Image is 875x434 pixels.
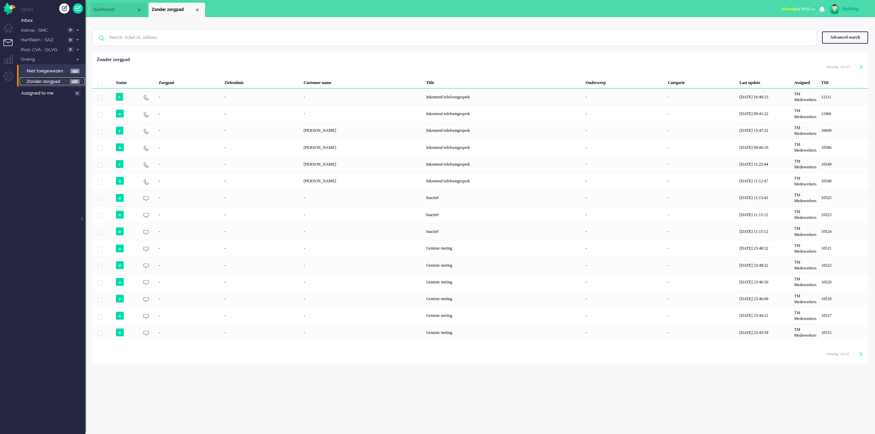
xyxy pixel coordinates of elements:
[104,29,807,46] input: Search: ticket id, address
[737,88,792,105] div: [DATE] 16:46:23
[20,67,85,74] a: Niet toegewezen 193
[301,307,423,324] div: -
[819,223,868,240] div: 10524
[792,223,819,240] div: TM Medewerkers
[222,105,301,122] div: -
[301,240,423,257] div: -
[92,307,868,324] div: 10517
[737,156,792,172] div: [DATE] 11:22:44
[3,4,15,10] a: Omnidesk
[301,75,423,88] div: Customer name
[116,143,124,151] span: n
[781,6,795,11] span: Afwezig
[819,122,868,139] div: 10609
[424,190,583,206] div: Inactief
[792,88,819,105] div: TM Medewerkers
[583,75,665,88] div: Onderwerp
[156,240,222,257] div: -
[737,139,792,156] div: [DATE] 09:06:19
[424,291,583,307] div: Gemiste meting
[70,69,80,74] span: 193
[156,324,222,341] div: -
[156,307,222,324] div: -
[222,240,301,257] div: -
[301,274,423,290] div: -
[143,280,149,285] img: ic_chat_grey.svg
[665,173,737,190] div: -
[152,7,194,13] span: Zonder zorgpad
[819,139,868,156] div: 10586
[665,190,737,206] div: -
[21,7,85,13] li: Views
[156,190,222,206] div: -
[583,105,665,122] div: -
[737,75,792,88] div: Last update
[583,223,665,240] div: -
[583,88,665,105] div: -
[27,68,69,74] span: Niet toegewezen
[222,274,301,290] div: -
[116,211,124,219] span: o
[424,274,583,290] div: Gemiste meting
[21,90,72,97] span: Assigned to me
[92,156,868,172] div: 10549
[737,240,792,257] div: [DATE] 23:48:32
[301,291,423,307] div: -
[792,307,819,324] div: TM Medewerkers
[27,79,68,85] span: Zonder zorgpad
[424,173,583,190] div: Inkomend telefoongesprek
[116,160,123,168] span: c
[665,139,737,156] div: -
[838,352,842,357] input: Page
[116,227,124,235] span: o
[143,95,149,100] img: ic_telephone_grey.svg
[116,177,124,185] span: n
[222,257,301,274] div: -
[143,145,149,151] img: ic_telephone_grey.svg
[737,223,792,240] div: [DATE] 11:15:12
[20,27,65,34] span: Astma - SMC
[70,79,80,84] span: 238
[92,190,868,206] div: 10525
[67,28,73,33] span: 0
[792,75,819,88] div: Assigned
[665,307,737,324] div: -
[3,71,19,87] li: Admin menu
[819,206,868,223] div: 10523
[113,75,139,88] div: Status
[116,278,124,286] span: o
[91,3,147,17] li: Dashboard
[3,55,19,71] li: Supervisor menu
[92,122,868,139] div: 10609
[116,110,124,117] span: o
[665,223,737,240] div: -
[424,156,583,172] div: Inkomend telefoongesprek
[792,206,819,223] div: TM Medewerkers
[819,274,868,290] div: 10520
[143,112,149,117] img: ic_telephone_grey.svg
[92,223,868,240] div: 10524
[143,297,149,303] img: ic_chat_grey.svg
[143,212,149,218] img: ic_chat_grey.svg
[424,223,583,240] div: Inactief
[583,274,665,290] div: -
[737,274,792,290] div: [DATE] 23:46:50
[792,240,819,257] div: TM Medewerkers
[143,196,149,201] img: ic_chat_grey.svg
[819,324,868,341] div: 10515
[583,139,665,156] div: -
[143,263,149,269] img: ic_chat_grey.svg
[97,56,130,63] div: Zonder zorgpad
[301,88,423,105] div: -
[301,173,423,190] div: [PERSON_NAME]
[583,190,665,206] div: -
[136,7,142,13] div: Close tab
[424,88,583,105] div: Inkomend telefoongesprek
[737,307,792,324] div: [DATE] 23:44:21
[222,324,301,341] div: -
[424,139,583,156] div: Inkomend telefoongesprek
[781,6,811,11] span: for 00:02
[93,29,110,47] img: ic-search-icon.svg
[665,156,737,172] div: -
[424,324,583,341] div: Gemiste meting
